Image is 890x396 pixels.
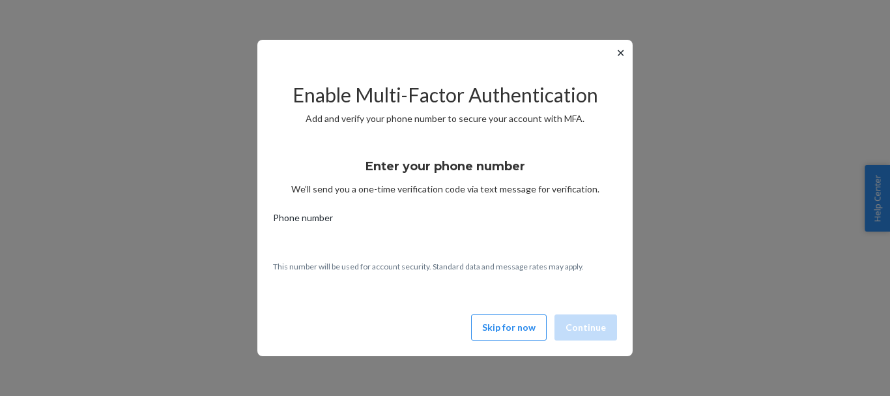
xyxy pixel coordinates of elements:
button: Skip for now [471,314,547,341]
button: ✕ [614,45,627,61]
span: Phone number [273,211,333,230]
h2: Enable Multi-Factor Authentication [273,84,617,106]
button: Continue [554,314,617,341]
h3: Enter your phone number [366,158,525,175]
div: We’ll send you a one-time verification code via text message for verification. [273,147,617,196]
p: Add and verify your phone number to secure your account with MFA. [273,112,617,125]
p: This number will be used for account security. Standard data and message rates may apply. [273,261,617,272]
